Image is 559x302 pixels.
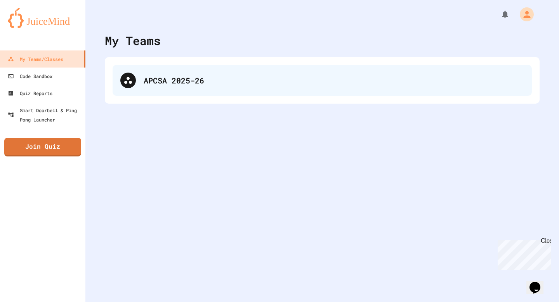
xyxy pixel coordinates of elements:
div: Quiz Reports [8,89,52,98]
div: APCSA 2025-26 [113,65,532,96]
div: Chat with us now!Close [3,3,54,49]
a: Join Quiz [4,138,81,156]
img: logo-orange.svg [8,8,78,28]
iframe: chat widget [526,271,551,294]
div: APCSA 2025-26 [144,75,524,86]
div: My Notifications [486,8,512,21]
iframe: chat widget [495,237,551,270]
div: My Teams [105,32,161,49]
div: Smart Doorbell & Ping Pong Launcher [8,106,82,124]
div: Code Sandbox [8,71,52,81]
div: My Account [512,5,536,23]
div: My Teams/Classes [8,54,63,64]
